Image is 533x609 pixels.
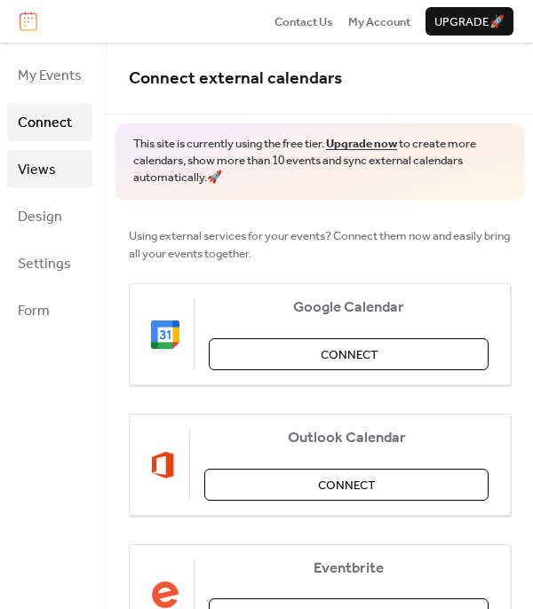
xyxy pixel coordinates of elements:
[7,291,92,329] a: Form
[7,197,92,235] a: Design
[209,338,489,370] button: Connect
[318,477,375,494] span: Connect
[321,346,378,364] span: Connect
[151,451,175,479] img: outlook
[434,13,505,31] span: Upgrade 🚀
[274,12,333,30] a: Contact Us
[7,103,92,141] a: Connect
[18,109,72,137] span: Connect
[129,227,511,264] span: Using external services for your events? Connect them now and easily bring all your events together.
[133,136,506,186] span: This site is currently using the free tier. to create more calendars, show more than 10 events an...
[18,156,56,184] span: Views
[348,13,410,31] span: My Account
[274,13,333,31] span: Contact Us
[151,581,179,609] img: eventbrite
[18,297,50,325] span: Form
[7,244,92,282] a: Settings
[209,560,489,578] span: Eventbrite
[348,12,410,30] a: My Account
[18,62,82,90] span: My Events
[204,469,489,501] button: Connect
[7,56,92,94] a: My Events
[7,150,92,188] a: Views
[426,7,513,36] button: Upgrade🚀
[151,320,179,349] img: google
[18,203,62,231] span: Design
[20,12,37,31] img: logo
[326,132,397,155] a: Upgrade now
[18,250,71,278] span: Settings
[129,62,342,95] span: Connect external calendars
[204,430,489,447] span: Outlook Calendar
[209,299,489,317] span: Google Calendar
